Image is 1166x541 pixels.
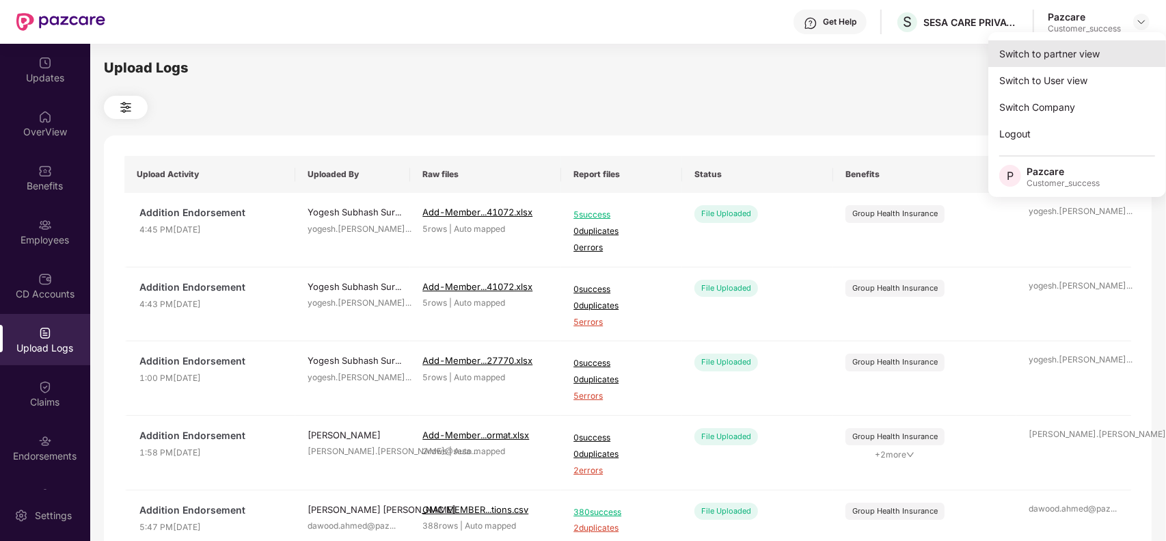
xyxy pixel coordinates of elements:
div: Pazcare [1027,165,1100,178]
span: down [906,451,914,459]
span: Add-Member...41072.xlsx [422,281,532,292]
div: Switch Company [988,94,1166,120]
div: File Uploaded [694,354,758,371]
div: yogesh.[PERSON_NAME] [1029,205,1119,218]
span: 1:58 PM[DATE] [139,447,283,460]
span: 5:47 PM[DATE] [139,521,283,534]
span: Addition Endorsement [139,280,283,295]
div: Customer_success [1048,23,1121,34]
span: ... [395,355,401,366]
th: Raw files [410,156,561,193]
div: yogesh.[PERSON_NAME] [308,297,398,310]
span: 2 rows [422,446,447,456]
img: svg+xml;base64,PHN2ZyBpZD0iRW1wbG95ZWVzIiB4bWxucz0iaHR0cDovL3d3dy53My5vcmcvMjAwMC9zdmciIHdpZHRoPS... [38,218,52,232]
span: 4:43 PM[DATE] [139,298,283,311]
span: ... [390,520,396,531]
img: svg+xml;base64,PHN2ZyBpZD0iSGVscC0zMngzMiIgeG1sbnM9Imh0dHA6Ly93d3cudzMub3JnLzIwMDAvc3ZnIiB3aWR0aD... [804,16,817,30]
span: 0 duplicates [573,373,670,386]
span: 5 success [573,209,670,222]
span: ... [395,207,401,217]
span: 5 errors [573,390,670,403]
div: Group Health Insurance [852,282,938,294]
span: ... [405,224,411,234]
div: Upload Logs [104,57,1152,79]
span: | [460,520,463,531]
span: ... [1111,503,1117,514]
span: Auto mapped [454,224,505,234]
span: 0 success [573,432,670,445]
span: ... [405,298,411,308]
span: Auto mapped [465,520,516,531]
span: Auto mapped [454,446,505,456]
span: ... [1126,280,1133,291]
span: ... [1126,206,1133,216]
span: 0 duplicates [573,448,670,461]
th: Upload Activity [124,156,295,193]
span: 0 duplicates [573,300,670,313]
div: Group Health Insurance [852,208,938,220]
span: | [449,372,452,382]
div: yogesh.[PERSON_NAME] [308,223,398,236]
div: yogesh.[PERSON_NAME] [1029,280,1119,293]
div: Customer_success [1027,178,1100,189]
span: 0 success [573,283,670,296]
span: Add-Member...41072.xlsx [422,207,532,217]
img: New Pazcare Logo [16,13,105,31]
div: Group Health Insurance [852,356,938,368]
div: File Uploaded [694,280,758,297]
span: P [1007,168,1014,184]
div: [PERSON_NAME] [PERSON_NAME] [308,503,398,516]
div: File Uploaded [694,503,758,520]
th: Report files [561,156,682,193]
div: dawood.ahmed@paz [308,520,398,533]
div: Group Health Insurance [852,431,938,443]
th: Benefits [833,156,1016,193]
span: ... [1126,354,1133,365]
div: Group Health Insurance [852,505,938,517]
div: Settings [31,509,76,523]
span: 2 duplicates [573,522,670,535]
span: + 2 more [845,449,945,462]
th: Uploaded By [295,156,410,193]
img: svg+xml;base64,PHN2ZyBpZD0iQ2xhaW0iIHhtbG5zPSJodHRwOi8vd3d3LnczLm9yZy8yMDAwL3N2ZyIgd2lkdGg9IjIwIi... [38,380,52,394]
span: Add-Member...27770.xlsx [422,355,532,366]
span: 5 rows [422,298,447,308]
span: 5 rows [422,372,447,382]
div: Yogesh Subhash Sur [308,354,398,367]
span: 2 errors [573,464,670,477]
img: svg+xml;base64,PHN2ZyBpZD0iQ0RfQWNjb3VudHMiIGRhdGEtbmFtZT0iQ0QgQWNjb3VudHMiIHhtbG5zPSJodHRwOi8vd3... [38,272,52,286]
span: 0 errors [573,241,670,254]
div: yogesh.[PERSON_NAME] [1029,354,1119,367]
span: Auto mapped [454,372,505,382]
span: 5 rows [422,224,447,234]
span: ... [405,372,411,382]
div: Yogesh Subhash Sur [308,280,398,293]
span: 4:45 PM[DATE] [139,224,283,237]
img: svg+xml;base64,PHN2ZyBpZD0iSG9tZSIgeG1sbnM9Imh0dHA6Ly93d3cudzMub3JnLzIwMDAvc3ZnIiB3aWR0aD0iMjAiIG... [38,110,52,124]
img: svg+xml;base64,PHN2ZyBpZD0iU2V0dGluZy0yMHgyMCIgeG1sbnM9Imh0dHA6Ly93d3cudzMub3JnLzIwMDAvc3ZnIiB3aW... [14,509,28,523]
span: 1:00 PM[DATE] [139,372,283,385]
img: svg+xml;base64,PHN2ZyBpZD0iRW5kb3JzZW1lbnRzIiB4bWxucz0iaHR0cDovL3d3dy53My5vcmcvMjAwMC9zdmciIHdpZH... [38,434,52,448]
img: svg+xml;base64,PHN2ZyBpZD0iVXBsb2FkX0xvZ3MiIGRhdGEtbmFtZT0iVXBsb2FkIExvZ3MiIHhtbG5zPSJodHRwOi8vd3... [38,326,52,340]
th: Status [682,156,833,193]
div: File Uploaded [694,428,758,445]
span: | [449,446,452,456]
span: 5 errors [573,316,670,329]
div: Switch to partner view [988,40,1166,67]
span: 0 success [573,357,670,370]
span: | [449,298,452,308]
span: 380 success [573,506,670,519]
div: Yogesh Subhash Sur [308,205,398,219]
div: [PERSON_NAME].[PERSON_NAME]@sesa [1029,428,1119,441]
span: S [903,14,912,30]
span: Addition Endorsement [139,205,283,220]
div: [PERSON_NAME].[PERSON_NAME]@sesa [308,445,398,458]
span: 388 rows [422,520,458,531]
div: Logout [988,120,1166,147]
div: Get Help [823,16,856,27]
div: [PERSON_NAME] [308,428,398,442]
span: Addition Endorsement [139,428,283,443]
div: Switch to User view [988,67,1166,94]
span: Add-Member...ormat.xlsx [422,430,529,440]
img: svg+xml;base64,PHN2ZyBpZD0iVXBkYXRlZCIgeG1sbnM9Imh0dHA6Ly93d3cudzMub3JnLzIwMDAvc3ZnIiB3aWR0aD0iMj... [38,56,52,70]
